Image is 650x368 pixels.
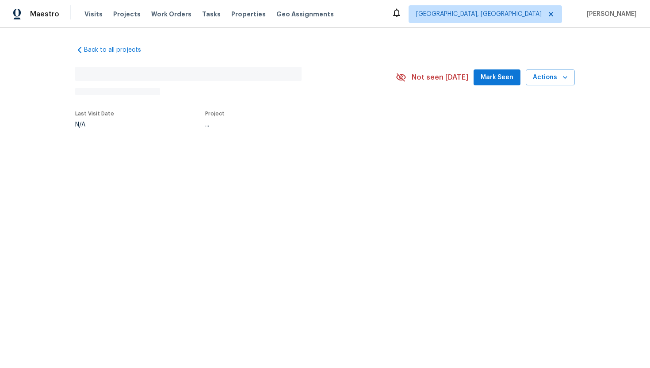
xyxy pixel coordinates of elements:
span: Mark Seen [481,72,513,83]
span: Maestro [30,10,59,19]
span: Projects [113,10,141,19]
span: Geo Assignments [276,10,334,19]
span: Work Orders [151,10,191,19]
span: Properties [231,10,266,19]
span: Tasks [202,11,221,17]
div: ... [205,122,375,128]
span: Not seen [DATE] [412,73,468,82]
span: [PERSON_NAME] [583,10,637,19]
span: Project [205,111,225,116]
span: Last Visit Date [75,111,114,116]
div: N/A [75,122,114,128]
span: [GEOGRAPHIC_DATA], [GEOGRAPHIC_DATA] [416,10,542,19]
span: Actions [533,72,568,83]
span: Visits [84,10,103,19]
button: Mark Seen [474,69,520,86]
a: Back to all projects [75,46,160,54]
button: Actions [526,69,575,86]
